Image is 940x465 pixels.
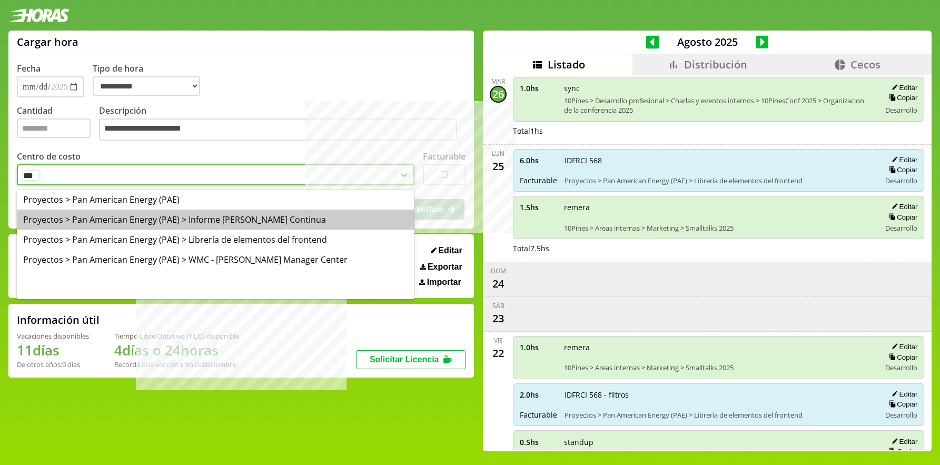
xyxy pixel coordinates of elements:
span: 10Pines > Areas internas > Marketing > Smalltalks 2025 [564,223,873,233]
button: Editar [888,202,917,211]
b: Diciembre [203,360,236,369]
button: Editar [888,83,917,92]
label: Tipo de hora [93,63,209,97]
span: Desarrollo [885,363,917,372]
div: Total 1 hs [513,126,924,136]
span: Solicitar Licencia [370,355,439,364]
span: 2.0 hs [520,390,557,400]
button: Editar [888,155,917,164]
span: 10Pines > Areas internas > Marketing > Smalltalks 2025 [564,363,873,372]
h1: 11 días [17,341,89,360]
button: Exportar [417,262,466,272]
button: Editar [888,437,917,446]
div: Proyectos > Pan American Energy (PAE) > WMC - [PERSON_NAME] Manager Center [17,250,414,270]
span: Exportar [428,262,462,272]
div: De otros años: 0 días [17,360,89,369]
div: lun [492,149,504,158]
div: scrollable content [483,75,932,450]
div: sáb [492,301,504,310]
button: Copiar [886,447,917,456]
span: remera [564,202,873,212]
span: Cecos [850,57,880,72]
label: Fecha [17,63,41,74]
span: Desarrollo [885,105,917,115]
h1: Cargar hora [17,35,78,49]
div: 24 [490,275,507,292]
span: Proyectos > Pan American Energy (PAE) > Librería de elementos del frontend [565,410,873,420]
span: standup [564,437,873,447]
div: Proyectos > Pan American Energy (PAE) > Librería de elementos del frontend [17,230,414,250]
div: 22 [490,345,507,362]
span: Desarrollo [885,223,917,233]
span: 1.0 hs [520,83,557,93]
span: 1.0 hs [520,342,557,352]
div: dom [491,266,506,275]
button: Copiar [886,165,917,174]
textarea: Descripción [99,118,457,141]
label: Facturable [423,151,466,162]
label: Cantidad [17,105,99,143]
div: Vacaciones disponibles [17,331,89,341]
button: Solicitar Licencia [356,350,466,369]
span: Listado [548,57,585,72]
span: Desarrollo [885,176,917,185]
div: Recordá que vencen a fin de [114,360,239,369]
div: Proyectos > Pan American Energy (PAE) [17,190,414,210]
h1: 4 días o 24 horas [114,341,239,360]
span: Editar [438,246,462,255]
h2: Información útil [17,313,100,327]
button: Editar [888,390,917,399]
button: Editar [888,342,917,351]
input: Cantidad [17,118,91,138]
span: IDFRCI 568 [565,155,873,165]
div: Tiempo Libre Optativo (TiLO) disponible [114,331,239,341]
span: sync [564,83,873,93]
span: Proyectos > Pan American Energy (PAE) > Librería de elementos del frontend [565,176,873,185]
img: logotipo [8,8,70,22]
div: 23 [490,310,507,327]
div: mar [491,77,505,86]
button: Copiar [886,400,917,409]
span: 1.5 hs [520,202,557,212]
span: Distribución [684,57,747,72]
span: Importar [427,278,461,287]
label: Centro de costo [17,151,81,162]
button: Copiar [886,353,917,362]
span: 0.5 hs [520,437,557,447]
button: Copiar [886,93,917,102]
span: Agosto 2025 [659,35,756,49]
span: Facturable [520,175,557,185]
span: Desarrollo [885,410,917,420]
span: 6.0 hs [520,155,557,165]
select: Tipo de hora [93,76,200,96]
label: Descripción [99,105,466,143]
span: Facturable [520,410,557,420]
button: Copiar [886,213,917,222]
div: 25 [490,158,507,175]
button: Editar [428,245,466,256]
div: Proyectos > Pan American Energy (PAE) > Informe [PERSON_NAME] Continua [17,210,414,230]
span: IDFRCI 568 - filtros [565,390,873,400]
div: vie [494,336,503,345]
div: Total 7.5 hs [513,243,924,253]
div: 26 [490,86,507,103]
span: remera [564,342,873,352]
span: 10Pines > Desarrollo profesional > Charlas y eventos internos > 10PinesConf 2025 > Organizacion d... [564,96,873,115]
